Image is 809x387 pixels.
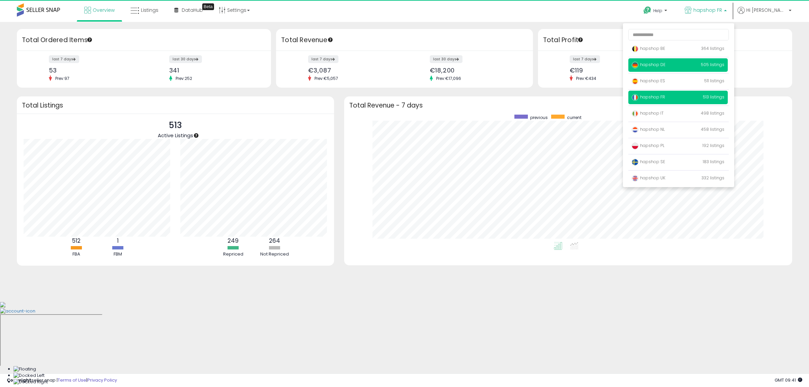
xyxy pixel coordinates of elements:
span: hapshop PL [632,143,664,148]
span: Prev: €17,096 [433,76,465,81]
div: Tooltip anchor [327,37,333,43]
span: Overview [93,7,115,13]
h3: Total Revenue [281,35,528,45]
span: hapshop NL [632,126,665,132]
label: last 7 days [308,55,338,63]
span: Active Listings [158,132,193,139]
span: hapshop FR [693,7,722,13]
b: 264 [269,237,280,245]
img: Docked Right [13,379,48,385]
div: €1,107 [690,67,780,74]
span: 511 listings [704,78,724,84]
span: hapshop BE [632,46,665,51]
div: €18,200 [430,67,521,74]
span: Hi [PERSON_NAME] [746,7,787,13]
div: Tooltip anchor [202,3,214,10]
div: Tooltip anchor [87,37,93,43]
div: Tooltip anchor [577,37,583,43]
i: Get Help [643,6,652,14]
b: 512 [72,237,81,245]
div: Tooltip anchor [193,132,199,139]
span: hapshop IT [632,110,664,116]
h3: Total Listings [22,103,329,108]
h3: Total Profit [543,35,787,45]
img: italy.png [632,110,638,117]
span: 192 listings [702,143,724,148]
span: Prev: 97 [52,76,73,81]
span: previous [530,115,548,120]
b: 1 [117,237,119,245]
div: 341 [169,67,260,74]
label: last 30 days [430,55,462,63]
img: netherlands.png [632,126,638,133]
img: spain.png [632,78,638,85]
h3: Total Ordered Items [22,35,266,45]
span: 498 listings [701,110,724,116]
p: 513 [158,119,193,132]
span: hapshop SE [632,159,665,165]
span: Prev: €434 [573,76,600,81]
label: last 30 days [169,55,202,63]
div: FBM [97,251,138,258]
div: FBA [56,251,96,258]
a: Hi [PERSON_NAME] [738,7,791,22]
div: 53 [49,67,139,74]
img: belgium.png [632,46,638,52]
img: germany.png [632,62,638,68]
img: Docked Left [13,373,44,379]
span: current [567,115,581,120]
span: hapshop FR [632,94,665,100]
label: last 7 days [570,55,600,63]
a: Help [638,1,674,22]
span: DataHub [182,7,203,13]
label: last 7 days [49,55,79,63]
span: hapshop UK [632,175,665,181]
img: Floating [13,366,36,373]
span: Prev: 252 [172,76,196,81]
span: Listings [141,7,158,13]
span: Help [653,8,662,13]
img: france.png [632,94,638,101]
b: 249 [228,237,239,245]
span: 332 listings [701,175,724,181]
div: €119 [570,67,660,74]
span: Prev: €5,057 [311,76,341,81]
img: sweden.png [632,159,638,166]
div: Repriced [213,251,253,258]
span: hapshop ES [632,78,665,84]
img: poland.png [632,143,638,149]
span: 364 listings [701,46,724,51]
span: 513 listings [703,94,724,100]
span: 458 listings [701,126,724,132]
span: 505 listings [701,62,724,67]
h3: Total Revenue - 7 days [349,103,787,108]
span: 183 listings [703,159,724,165]
div: Not Repriced [254,251,295,258]
span: hapshop DE [632,62,665,67]
div: €3,087 [308,67,399,74]
img: uk.png [632,175,638,182]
